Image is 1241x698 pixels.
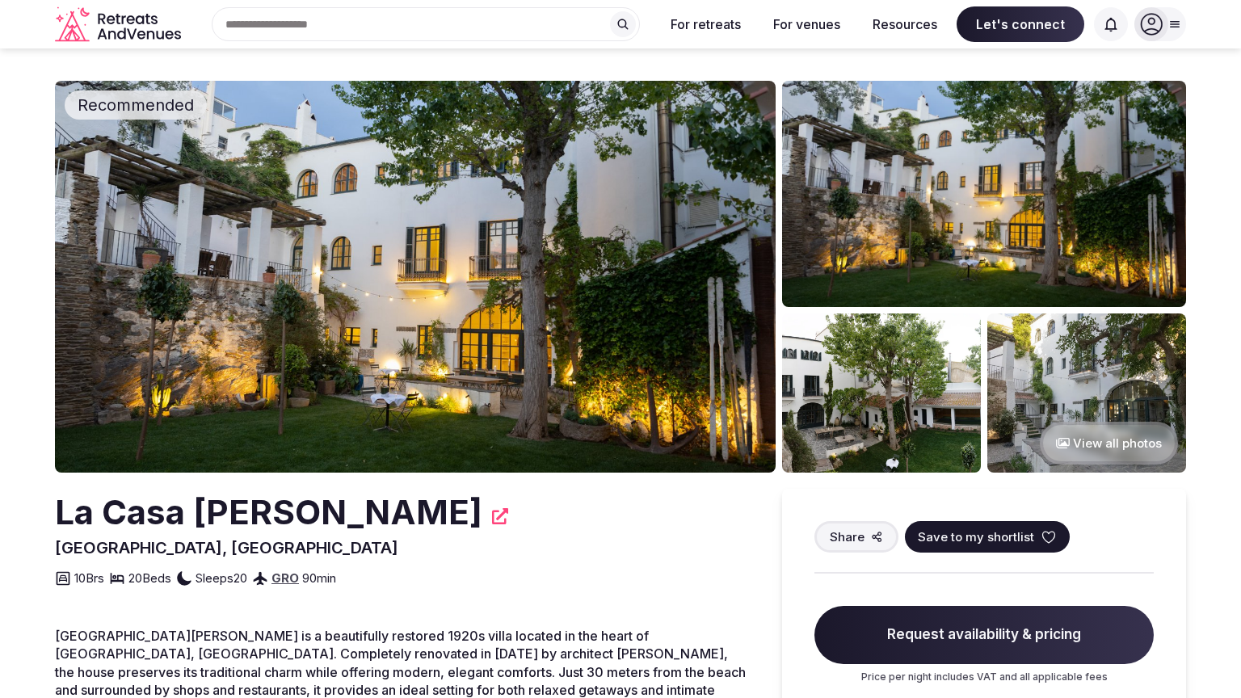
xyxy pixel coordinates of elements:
[957,6,1084,42] span: Let's connect
[830,528,864,545] span: Share
[55,6,184,43] svg: Retreats and Venues company logo
[760,6,853,42] button: For venues
[782,81,1186,307] img: Venue gallery photo
[196,570,247,587] span: Sleeps 20
[658,6,754,42] button: For retreats
[74,570,104,587] span: 10 Brs
[918,528,1034,545] span: Save to my shortlist
[814,606,1154,664] span: Request availability & pricing
[302,570,336,587] span: 90 min
[987,313,1186,473] img: Venue gallery photo
[128,570,171,587] span: 20 Beds
[71,94,200,116] span: Recommended
[860,6,950,42] button: Resources
[814,521,898,553] button: Share
[55,81,776,473] img: Venue cover photo
[55,538,398,557] span: [GEOGRAPHIC_DATA], [GEOGRAPHIC_DATA]
[271,570,299,586] a: GRO
[65,90,207,120] div: Recommended
[905,521,1070,553] button: Save to my shortlist
[814,671,1154,684] p: Price per night includes VAT and all applicable fees
[782,313,981,473] img: Venue gallery photo
[55,6,184,43] a: Visit the homepage
[1040,422,1178,465] button: View all photos
[55,489,482,536] h2: La Casa [PERSON_NAME]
